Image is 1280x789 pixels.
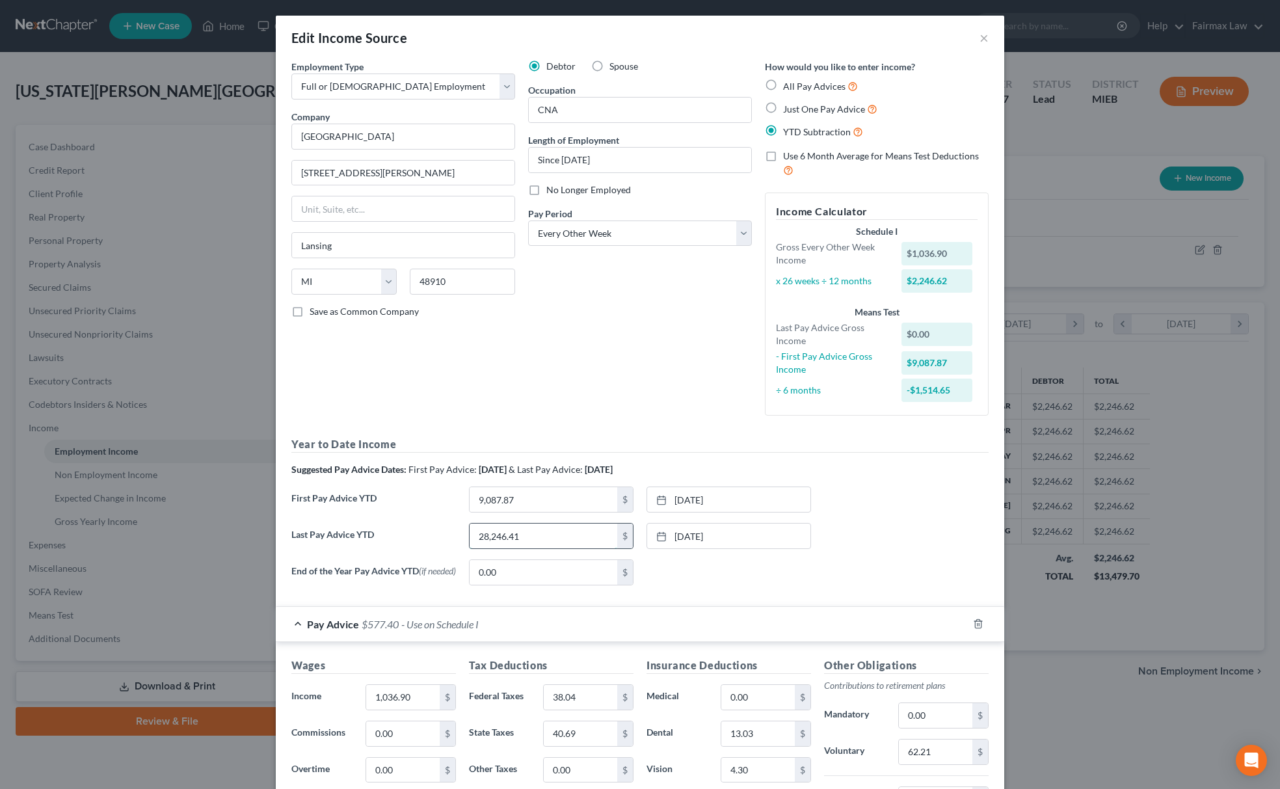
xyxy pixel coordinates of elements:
[462,757,537,783] label: Other Taxes
[769,241,895,267] div: Gross Every Other Week Income
[783,126,851,137] span: YTD Subtraction
[795,758,810,782] div: $
[899,740,972,764] input: 0.00
[721,721,795,746] input: 0.00
[721,685,795,710] input: 0.00
[617,487,633,512] div: $
[783,81,846,92] span: All Pay Advices
[366,685,440,710] input: 0.00
[647,658,811,674] h5: Insurance Deductions
[528,133,619,147] label: Length of Employment
[291,124,515,150] input: Search company by name...
[408,464,477,475] span: First Pay Advice:
[440,758,455,782] div: $
[285,721,359,747] label: Commissions
[972,740,988,764] div: $
[617,524,633,548] div: $
[544,685,617,710] input: 0.00
[899,703,972,728] input: 0.00
[285,559,462,596] label: End of the Year Pay Advice YTD
[640,684,714,710] label: Medical
[765,60,915,74] label: How would you like to enter income?
[824,658,989,674] h5: Other Obligations
[640,721,714,747] label: Dental
[609,60,638,72] span: Spouse
[769,274,895,288] div: x 26 weeks ÷ 12 months
[362,618,399,630] span: $577.40
[291,29,407,47] div: Edit Income Source
[529,148,751,172] input: ex: 2 years
[285,757,359,783] label: Overtime
[291,658,456,674] h5: Wages
[292,233,514,258] input: Enter city...
[544,758,617,782] input: 0.00
[795,685,810,710] div: $
[528,208,572,219] span: Pay Period
[285,487,462,523] label: First Pay Advice YTD
[617,721,633,746] div: $
[291,436,989,453] h5: Year to Date Income
[469,658,633,674] h5: Tax Deductions
[776,204,978,220] h5: Income Calculator
[617,758,633,782] div: $
[401,618,479,630] span: - Use on Schedule I
[528,83,576,97] label: Occupation
[291,111,330,122] span: Company
[769,350,895,376] div: - First Pay Advice Gross Income
[292,196,514,221] input: Unit, Suite, etc...
[366,721,440,746] input: 0.00
[585,464,613,475] strong: [DATE]
[310,306,419,317] span: Save as Common Company
[544,721,617,746] input: 0.00
[546,184,631,195] span: No Longer Employed
[901,242,973,265] div: $1,036.90
[479,464,507,475] strong: [DATE]
[366,758,440,782] input: 0.00
[509,464,583,475] span: & Last Pay Advice:
[462,721,537,747] label: State Taxes
[292,161,514,185] input: Enter address...
[291,464,407,475] strong: Suggested Pay Advice Dates:
[783,150,979,161] span: Use 6 Month Average for Means Test Deductions
[818,702,892,729] label: Mandatory
[470,560,617,585] input: 0.00
[440,721,455,746] div: $
[824,679,989,692] p: Contributions to retirement plans
[291,61,364,72] span: Employment Type
[647,524,810,548] a: [DATE]
[291,690,321,701] span: Income
[721,758,795,782] input: 0.00
[546,60,576,72] span: Debtor
[901,323,973,346] div: $0.00
[972,703,988,728] div: $
[901,269,973,293] div: $2,246.62
[818,739,892,765] label: Voluntary
[795,721,810,746] div: $
[647,487,810,512] a: [DATE]
[901,379,973,402] div: -$1,514.65
[776,306,978,319] div: Means Test
[980,30,989,46] button: ×
[640,757,714,783] label: Vision
[419,565,456,576] span: (if needed)
[529,98,751,122] input: --
[617,685,633,710] div: $
[440,685,455,710] div: $
[410,269,515,295] input: Enter zip...
[1236,745,1267,776] div: Open Intercom Messenger
[901,351,973,375] div: $9,087.87
[617,560,633,585] div: $
[769,384,895,397] div: ÷ 6 months
[285,523,462,559] label: Last Pay Advice YTD
[470,524,617,548] input: 0.00
[776,225,978,238] div: Schedule I
[470,487,617,512] input: 0.00
[307,618,359,630] span: Pay Advice
[462,684,537,710] label: Federal Taxes
[769,321,895,347] div: Last Pay Advice Gross Income
[783,103,865,114] span: Just One Pay Advice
